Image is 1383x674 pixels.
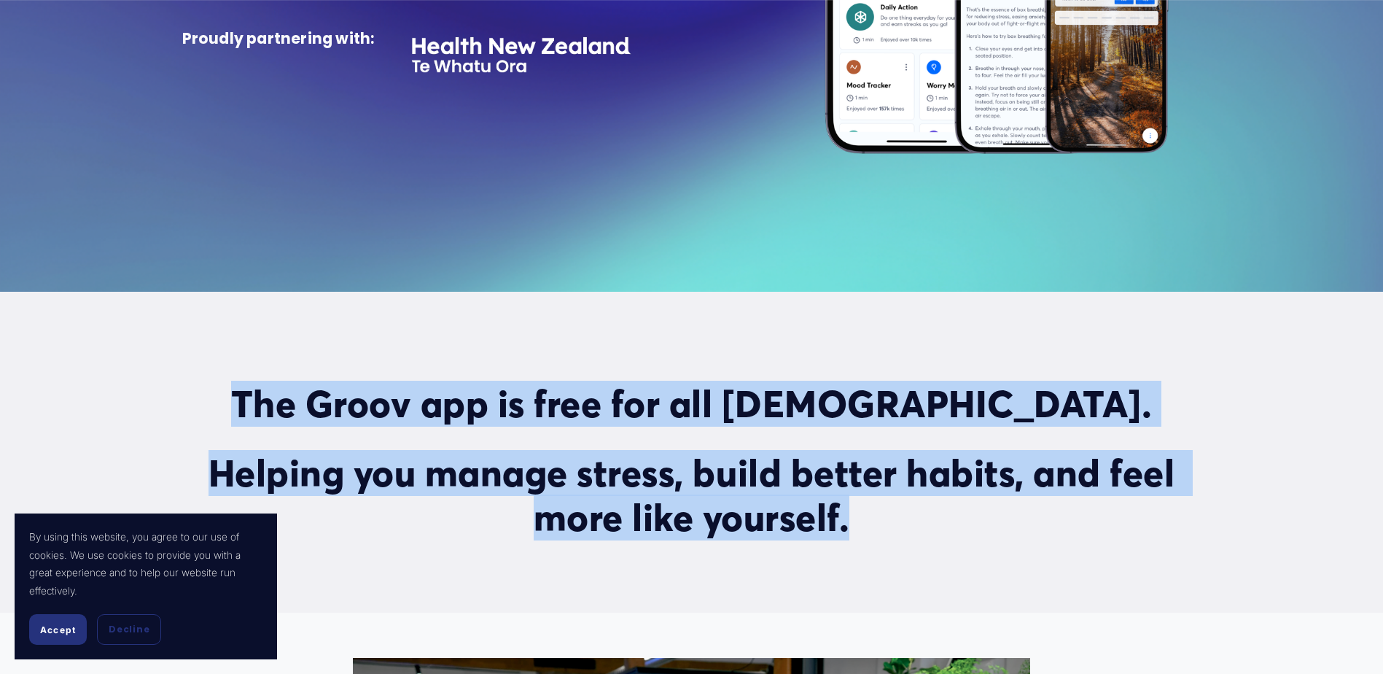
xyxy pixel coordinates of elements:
h2: Helping you manage stress, build better habits, and feel more like yourself. [182,451,1201,540]
section: Cookie banner [15,514,277,659]
button: Decline [97,614,161,645]
button: Accept [29,614,87,645]
span: Accept [40,624,76,635]
strong: Proudly partnering with: [182,28,375,49]
p: By using this website, you agree to our use of cookies. We use cookies to provide you with a grea... [29,528,262,600]
span: Decline [109,623,149,636]
h2: The Groov app is free for all [DEMOGRAPHIC_DATA]. [182,381,1201,426]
